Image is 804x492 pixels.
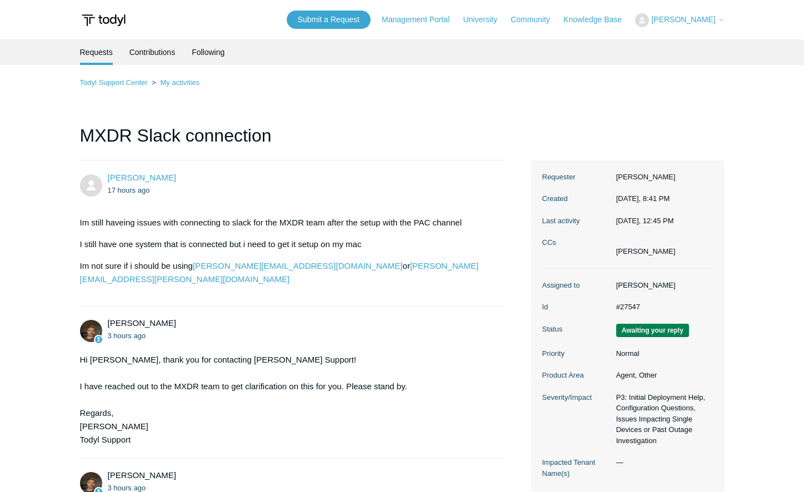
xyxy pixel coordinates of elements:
a: Management Portal [382,14,461,26]
dt: Product Area [542,370,611,381]
dt: Priority [542,348,611,359]
h1: MXDR Slack connection [80,122,506,160]
img: Todyl Support Center Help Center home page [80,10,127,31]
a: Following [192,39,224,65]
time: 08/20/2025, 10:59 [108,484,146,492]
span: We are waiting for you to respond [616,324,689,337]
dd: [PERSON_NAME] [611,172,713,183]
a: Knowledge Base [563,14,633,26]
dt: Last activity [542,215,611,227]
li: Todyl Support Center [80,78,150,87]
dt: Status [542,324,611,335]
dt: Assigned to [542,280,611,291]
time: 08/19/2025, 20:41 [616,194,670,203]
time: 08/20/2025, 10:26 [108,332,146,340]
li: Requests [80,39,113,65]
dd: Normal [611,348,713,359]
span: [PERSON_NAME] [651,15,715,24]
dd: — [611,457,713,468]
span: Bob Michie [108,173,176,182]
a: University [463,14,508,26]
dt: CCs [542,237,611,248]
dd: #27547 [611,302,713,313]
p: Im not sure if i should be using or [80,259,495,286]
a: [PERSON_NAME][EMAIL_ADDRESS][DOMAIN_NAME] [193,261,403,270]
li: Zach Dressander [616,246,676,257]
span: Andy Paull [108,318,176,328]
a: [PERSON_NAME][EMAIL_ADDRESS][PERSON_NAME][DOMAIN_NAME] [80,261,479,284]
dt: Impacted Tenant Name(s) [542,457,611,479]
dt: Severity/Impact [542,392,611,403]
time: 08/20/2025, 12:45 [616,217,674,225]
div: Hi [PERSON_NAME], thank you for contacting [PERSON_NAME] Support! I have reached out to the MXDR ... [80,353,495,446]
span: Andy Paull [108,470,176,480]
a: Contributions [129,39,176,65]
dd: Agent, Other [611,370,713,381]
p: I still have one system that is connected but i need to get it setup on my mac [80,238,495,251]
a: [PERSON_NAME] [108,173,176,182]
a: Community [511,14,561,26]
a: Todyl Support Center [80,78,148,87]
dd: [PERSON_NAME] [611,280,713,291]
time: 08/19/2025, 20:41 [108,186,150,194]
li: My activities [149,78,199,87]
a: My activities [160,78,199,87]
button: [PERSON_NAME] [635,13,724,27]
dd: P3: Initial Deployment Help, Configuration Questions, Issues Impacting Single Devices or Past Out... [611,392,713,446]
dt: Requester [542,172,611,183]
a: Submit a Request [287,11,371,29]
p: Im still haveing issues with connecting to slack for the MXDR team after the setup with the PAC c... [80,216,495,229]
dt: Id [542,302,611,313]
dt: Created [542,193,611,204]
